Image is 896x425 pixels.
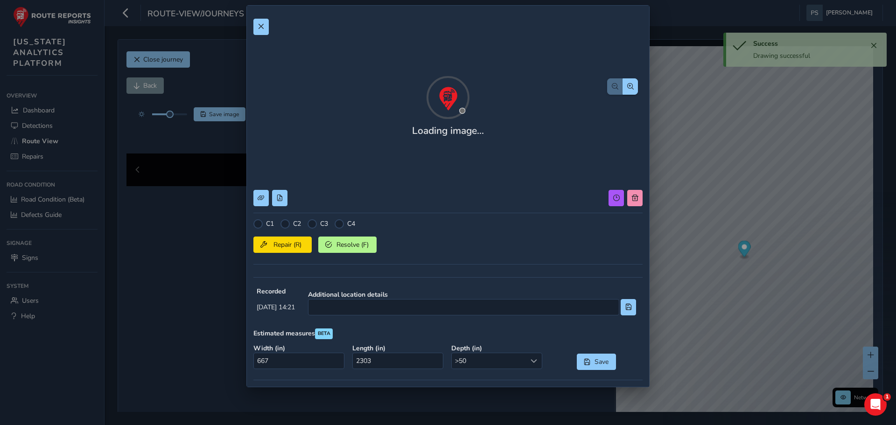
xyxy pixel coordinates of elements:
[293,219,301,228] label: C2
[577,354,616,370] button: Save
[253,344,346,353] strong: Width ( in )
[335,240,370,249] span: Resolve (F)
[864,393,887,416] iframe: Intercom live chat
[320,219,328,228] label: C3
[253,386,379,395] strong: Type
[257,303,295,312] span: [DATE] 14:21
[594,357,609,366] span: Save
[382,383,514,415] div: Route View Defect
[883,393,891,401] span: 1
[451,344,544,353] strong: Depth ( in )
[266,219,274,228] label: C1
[352,344,445,353] strong: Length ( in )
[452,353,526,369] span: >50
[257,287,295,296] strong: Recorded
[347,219,355,228] label: C4
[318,330,330,337] span: BETA
[253,328,315,337] strong: Estimated measures
[385,386,511,395] strong: Source
[270,240,305,249] span: Repair (R)
[412,125,484,137] h4: Loading image...
[308,290,636,299] strong: Additional location details
[318,237,377,253] button: Resolve (F)
[253,237,312,253] button: Repair (R)
[517,386,643,395] strong: Status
